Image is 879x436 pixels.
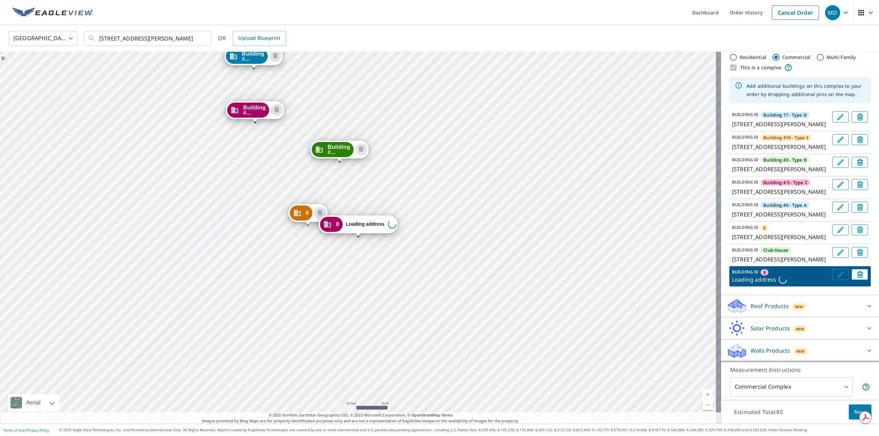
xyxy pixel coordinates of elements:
[732,255,830,263] p: [STREET_ADDRESS][PERSON_NAME]
[854,408,866,416] span: Next
[59,427,876,433] p: © 2025 Eagle View Technologies, Inc. and Pictometry International Corp. All Rights Reserved. Repo...
[732,247,758,253] p: BUILDING ID
[732,233,830,241] p: [STREET_ADDRESS][PERSON_NAME]
[328,144,350,155] span: Building #...
[730,366,870,374] p: Measurement Instructions
[751,302,789,310] p: Roof Products
[826,54,856,61] label: Multi-Family
[732,120,830,128] p: [STREET_ADDRESS][PERSON_NAME]
[3,428,25,433] a: Terms of Use
[763,202,807,208] span: Building #4 - Type A
[732,143,830,151] p: [STREET_ADDRESS][PERSON_NAME]
[795,304,803,309] span: New
[772,5,819,20] a: Cancel Order
[852,179,868,190] button: Delete building Building # 5 - Type C
[24,394,43,411] div: Aerial
[271,104,283,116] button: Delete building Building # 5 - Type C
[306,210,309,215] span: 6
[3,428,49,432] p: |
[727,320,874,337] div: Solar ProductsNew
[746,79,865,101] div: Add additional buildings on this complex to your order by dropping additional pins on the map.
[732,224,758,230] p: BUILDING ID
[832,269,849,280] button: Edit building 8
[832,247,849,258] button: Edit building Club House
[238,34,280,43] span: Upload Blueprint
[729,404,788,420] p: Estimated Total: $0
[825,5,840,20] div: MD
[9,29,77,48] div: [GEOGRAPHIC_DATA]
[832,202,849,213] button: Edit building Building #4 - Type A
[218,31,286,46] div: OR
[732,111,758,117] p: BUILDING ID
[763,179,808,186] span: Building # 5 - Type C
[763,225,766,231] span: 6
[732,269,758,275] p: BUILDING ID
[852,247,868,258] button: Delete building Club House
[732,210,830,219] p: [STREET_ADDRESS][PERSON_NAME]
[763,247,788,253] span: Club House
[732,165,830,173] p: [STREET_ADDRESS][PERSON_NAME]
[242,51,264,61] span: Building #...
[852,269,868,280] button: Delete building 8
[411,412,440,417] a: OpenStreetMap
[730,377,853,397] div: Commercial Complex
[751,346,790,355] p: Walls Products
[270,50,282,62] button: Delete building Building #4 - Type A
[751,324,790,332] p: Solar Products
[243,105,265,115] span: Building #...
[740,54,766,61] label: Residential
[727,298,874,314] div: Roof ProductsNew
[703,389,713,400] a: Current Level 19, Zoom In
[763,134,809,141] span: Building #19 - Type E
[442,412,453,417] a: Terms
[8,394,59,411] div: Aerial
[732,157,758,163] p: BUILDING ID
[763,112,807,118] span: Building 17 - Type D
[732,179,758,185] p: BUILDING ID
[732,188,830,196] p: [STREET_ADDRESS][PERSON_NAME]
[732,134,758,140] p: BUILDING ID
[832,179,849,190] button: Edit building Building # 5 - Type C
[727,342,874,359] div: Walls ProductsNew
[763,269,766,275] span: 8
[852,224,868,235] button: Delete building 6
[224,47,283,69] div: Dropped pin, building Building #4 - Type A, Commercial property, 1410 E Mowry Dr Homestead, FL 33033
[849,404,871,420] button: Next
[288,204,327,225] div: Dropped pin, building 6, Commercial property, 1402 E Mowry Dr Homestead, FL 33033
[732,202,758,208] p: BUILDING ID
[310,141,368,162] div: Dropped pin, building Building #3 - Type B, Commercial property, 1418 E Mowry Dr Homestead, FL 33033
[740,64,781,71] label: This is a complex
[355,143,367,155] button: Delete building Building #3 - Type B
[796,349,805,354] span: New
[27,428,49,433] a: Privacy Policy
[269,412,453,418] span: © 2025 TomTom, Earthstar Geographics SIO, © 2025 Microsoft Corporation, ©
[732,275,776,284] p: Loading address
[832,111,849,122] button: Edit building Building 17 - Type D
[852,134,868,145] button: Delete building Building #19 - Type E
[99,29,197,48] input: Search by address or latitude-longitude
[782,54,811,61] label: Commercial
[346,221,385,227] strong: Loading address
[703,400,713,410] a: Current Level 19, Zoom Out
[832,224,849,235] button: Edit building 6
[832,134,849,145] button: Edit building Building #19 - Type E
[12,8,93,18] img: EV Logo
[318,215,397,237] div: Dropped pin, building 8, Commercial property, LOADING_ADDRESS ,
[852,202,868,213] button: Delete building Building #4 - Type A
[233,31,286,46] a: Upload Blueprint
[852,157,868,168] button: Delete building Building #3 - Type B
[852,111,868,122] button: Delete building Building 17 - Type D
[226,101,284,122] div: Dropped pin, building Building # 5 - Type C, Commercial property, 1414 E Mowry Dr Homestead, FL 3...
[336,222,339,227] span: 8
[763,157,807,163] span: Building #3 - Type B
[796,326,804,332] span: New
[314,207,326,219] button: Delete building 6
[832,157,849,168] button: Edit building Building #3 - Type B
